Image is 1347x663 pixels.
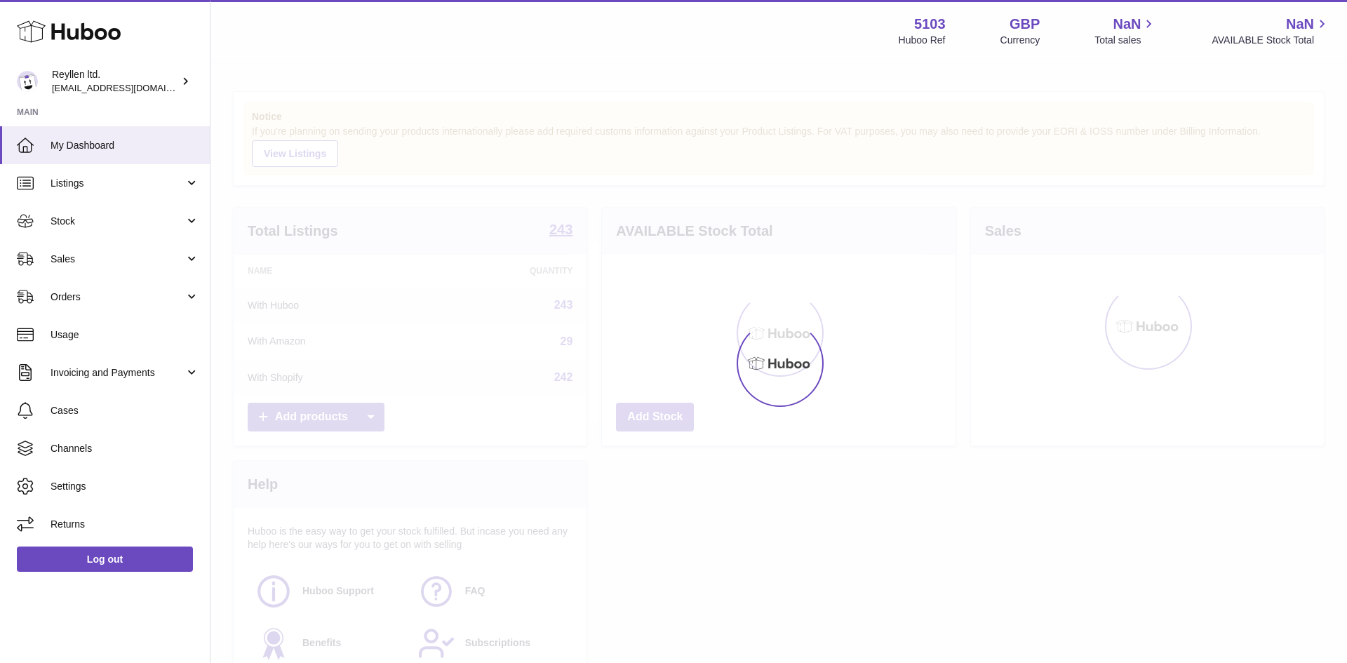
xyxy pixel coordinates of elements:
[52,82,206,93] span: [EMAIL_ADDRESS][DOMAIN_NAME]
[52,68,178,95] div: Reyllen ltd.
[51,215,185,228] span: Stock
[51,404,199,417] span: Cases
[17,71,38,92] img: internalAdmin-5103@internal.huboo.com
[17,547,193,572] a: Log out
[1212,15,1330,47] a: NaN AVAILABLE Stock Total
[899,34,946,47] div: Huboo Ref
[51,139,199,152] span: My Dashboard
[1010,15,1040,34] strong: GBP
[1094,34,1157,47] span: Total sales
[1094,15,1157,47] a: NaN Total sales
[1000,34,1040,47] div: Currency
[1113,15,1141,34] span: NaN
[1286,15,1314,34] span: NaN
[914,15,946,34] strong: 5103
[51,253,185,266] span: Sales
[51,442,199,455] span: Channels
[51,366,185,380] span: Invoicing and Payments
[51,290,185,304] span: Orders
[51,177,185,190] span: Listings
[51,518,199,531] span: Returns
[51,328,199,342] span: Usage
[1212,34,1330,47] span: AVAILABLE Stock Total
[51,480,199,493] span: Settings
